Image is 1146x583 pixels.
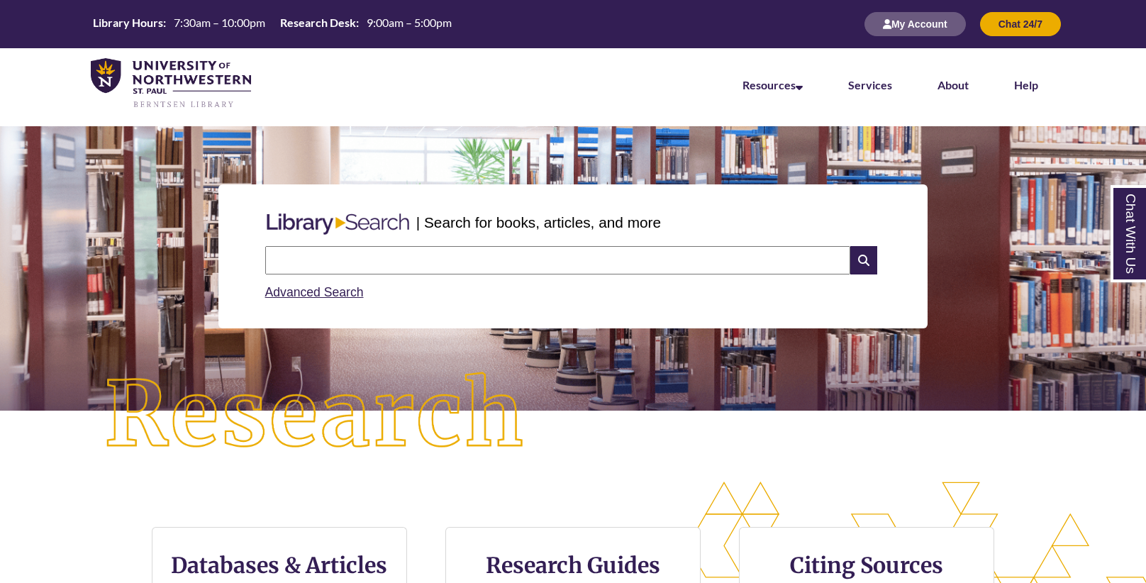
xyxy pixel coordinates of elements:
a: Chat 24/7 [980,18,1061,30]
a: Help [1014,78,1038,91]
a: About [938,78,969,91]
span: 7:30am – 10:00pm [174,16,265,29]
img: Research [57,326,573,505]
a: Resources [742,78,803,91]
p: | Search for books, articles, and more [416,211,661,233]
th: Library Hours: [87,15,168,30]
button: My Account [864,12,966,36]
a: My Account [864,18,966,30]
i: Search [850,246,877,274]
th: Research Desk: [274,15,361,30]
span: 9:00am – 5:00pm [367,16,452,29]
h3: Citing Sources [781,552,954,579]
a: Services [848,78,892,91]
img: Libary Search [260,208,416,240]
a: Advanced Search [265,285,364,299]
button: Chat 24/7 [980,12,1061,36]
img: UNWSP Library Logo [91,58,251,109]
a: Hours Today [87,15,457,34]
h3: Databases & Articles [164,552,395,579]
h3: Research Guides [457,552,689,579]
table: Hours Today [87,15,457,33]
